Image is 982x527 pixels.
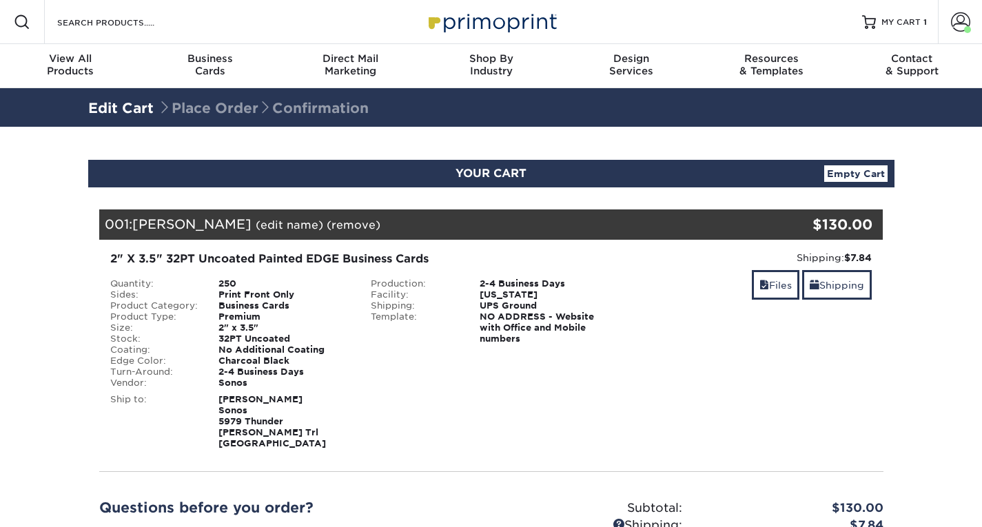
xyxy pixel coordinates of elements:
a: Resources& Templates [702,44,842,88]
div: Turn-Around: [100,366,209,378]
a: BusinessCards [141,44,281,88]
div: Production: [360,278,469,289]
div: Marketing [280,52,421,77]
div: Sonos [208,378,360,389]
div: Quantity: [100,278,209,289]
div: 2-4 Business Days [469,278,622,289]
div: Template: [360,311,469,344]
span: Contact [841,52,982,65]
input: SEARCH PRODUCTS..... [56,14,190,30]
span: Resources [702,52,842,65]
span: Shop By [421,52,562,65]
div: NO ADDRESS - Website with Office and Mobile numbers [469,311,622,344]
span: MY CART [881,17,921,28]
a: Shipping [802,270,872,300]
div: Edge Color: [100,355,209,366]
div: 2" x 3.5" [208,322,360,333]
a: Direct MailMarketing [280,44,421,88]
div: & Templates [702,52,842,77]
div: 250 [208,278,360,289]
a: Edit Cart [88,100,154,116]
div: Product Type: [100,311,209,322]
div: $130.00 [753,214,873,235]
h2: Questions before you order? [99,499,481,516]
div: Services [561,52,702,77]
a: Files [752,270,799,300]
div: Coating: [100,344,209,355]
div: Print Front Only [208,289,360,300]
a: (edit name) [256,218,323,231]
span: YOUR CART [456,167,526,180]
div: Sides: [100,289,209,300]
div: Shipping: [360,300,469,311]
a: Empty Cart [824,165,888,182]
span: Design [561,52,702,65]
span: shipping [810,280,819,291]
div: UPS Ground [469,300,622,311]
a: Shop ByIndustry [421,44,562,88]
div: Vendor: [100,378,209,389]
span: 1 [923,17,927,27]
div: Premium [208,311,360,322]
a: DesignServices [561,44,702,88]
img: Primoprint [422,7,560,37]
a: (remove) [327,218,380,231]
div: Business Cards [208,300,360,311]
div: Subtotal: [491,499,693,517]
a: Contact& Support [841,44,982,88]
div: & Support [841,52,982,77]
div: No Additional Coating [208,344,360,355]
div: Shipping: [632,251,872,265]
div: [US_STATE] [469,289,622,300]
div: Product Category: [100,300,209,311]
strong: $7.84 [844,252,872,263]
div: Cards [141,52,281,77]
span: [PERSON_NAME] [132,216,252,231]
span: Business [141,52,281,65]
span: files [759,280,769,291]
span: Place Order Confirmation [158,100,369,116]
div: 2" X 3.5" 32PT Uncoated Painted EDGE Business Cards [110,251,611,267]
div: 2-4 Business Days [208,366,360,378]
div: $130.00 [693,499,894,517]
div: Facility: [360,289,469,300]
div: Stock: [100,333,209,344]
div: Ship to: [100,394,209,449]
div: 32PT Uncoated [208,333,360,344]
strong: [PERSON_NAME] Sonos 5979 Thunder [PERSON_NAME] Trl [GEOGRAPHIC_DATA] [218,394,326,448]
div: Size: [100,322,209,333]
div: 001: [99,209,753,240]
div: Charcoal Black [208,355,360,366]
span: Direct Mail [280,52,421,65]
div: Industry [421,52,562,77]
